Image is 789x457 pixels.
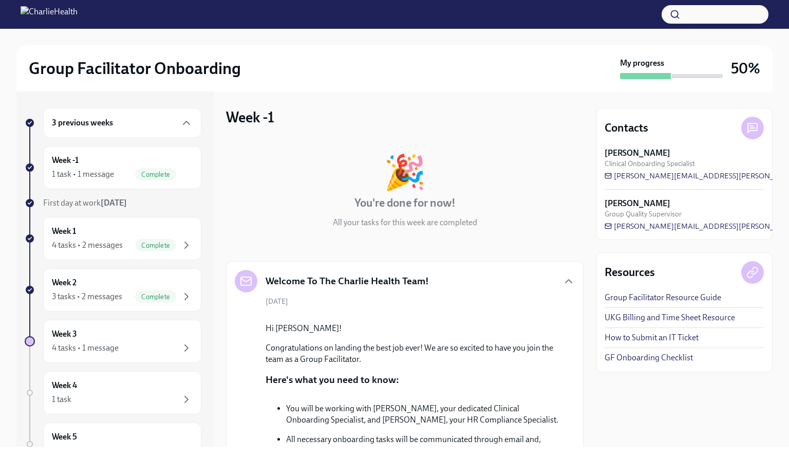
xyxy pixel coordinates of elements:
h6: Week 2 [52,277,77,288]
h6: Week 1 [52,226,76,237]
strong: [DATE] [101,198,127,208]
a: UKG Billing and Time Sheet Resource [605,312,735,323]
strong: [PERSON_NAME] [605,198,670,209]
strong: My progress [620,58,664,69]
h6: Week 3 [52,328,77,340]
div: 🎉 [384,155,426,189]
p: All your tasks for this week are completed [333,217,477,228]
a: Week 14 tasks • 2 messagesComplete [25,217,201,260]
h3: 50% [731,59,760,78]
a: First day at work[DATE] [25,197,201,209]
h3: Week -1 [226,108,274,126]
p: Here's what you need to know: [266,373,399,387]
div: 1 task [52,394,71,405]
div: 4 tasks • 1 message [52,342,119,354]
h2: Group Facilitator Onboarding [29,58,241,79]
img: CharlieHealth [21,6,78,23]
h4: Resources [605,265,655,280]
a: How to Submit an IT Ticket [605,332,699,343]
h5: Welcome To The Charlie Health Team! [266,275,429,288]
a: Week 41 task [25,371,201,414]
span: First day at work [43,198,127,208]
div: 4 tasks • 2 messages [52,240,123,251]
h6: Week 5 [52,431,77,443]
h6: 3 previous weeks [52,117,113,129]
a: Week 23 tasks • 2 messagesComplete [25,268,201,312]
div: 3 previous weeks [43,108,201,138]
span: Complete [135,242,176,249]
p: Congratulations on landing the best job ever! We are so excited to have you join the team as a Gr... [266,342,558,365]
div: 1 task [52,445,71,456]
div: 3 tasks • 2 messages [52,291,122,302]
strong: [PERSON_NAME] [605,148,670,159]
span: Group Quality Supervisor [605,209,682,219]
span: [DATE] [266,297,288,306]
h6: Week 4 [52,380,77,391]
strong: Slack [352,446,370,455]
p: All necessary onboarding tasks will be communicated through email and, starting next week, ! [286,434,558,456]
h6: Week -1 [52,155,79,166]
span: Complete [135,293,176,301]
a: Week 34 tasks • 1 message [25,320,201,363]
p: Hi [PERSON_NAME]! [266,323,558,334]
div: 1 task • 1 message [52,169,114,180]
a: Week -11 task • 1 messageComplete [25,146,201,189]
h4: You're done for now! [354,195,456,211]
span: Clinical Onboarding Specialist [605,159,695,169]
p: You will be working with [PERSON_NAME], your dedicated Clinical Onboarding Specialist, and [PERSO... [286,403,558,426]
a: Group Facilitator Resource Guide [605,292,721,303]
span: Complete [135,171,176,178]
a: GF Onboarding Checklist [605,352,693,363]
h4: Contacts [605,120,648,136]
